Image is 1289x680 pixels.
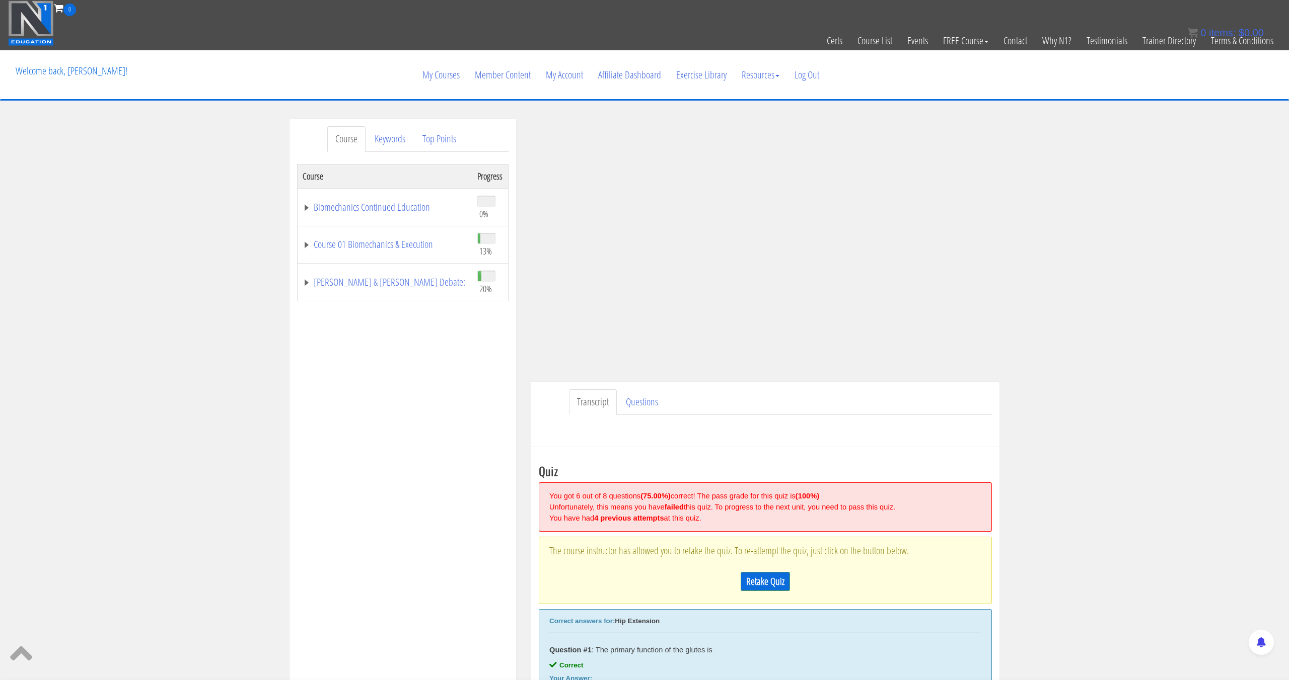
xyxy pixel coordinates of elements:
[549,617,615,625] b: Correct answers for:
[734,51,787,99] a: Resources
[787,51,827,99] a: Log Out
[900,16,936,65] a: Events
[538,51,591,99] a: My Account
[741,572,790,591] a: Retake Quiz
[8,1,54,46] img: n1-education
[303,202,467,212] a: Biomechanics Continued Education
[1239,27,1244,38] span: $
[479,208,488,219] span: 0%
[618,389,666,415] a: Questions
[414,126,464,152] a: Top Points
[549,501,976,513] div: Unfortunately, this means you have this quiz. To progress to the next unit, you need to pass this...
[479,283,492,294] span: 20%
[1239,27,1264,38] bdi: 0.00
[850,16,900,65] a: Course List
[549,545,981,557] p: The course instructor has allowed you to retake the quiz. To re-attempt the quiz, just click on t...
[549,646,592,654] strong: Question #1
[472,164,508,188] th: Progress
[549,617,981,625] div: Hip Extension
[8,51,135,91] p: Welcome back, [PERSON_NAME]!
[1135,16,1203,65] a: Trainer Directory
[549,661,981,669] div: Correct
[479,245,492,257] span: 13%
[549,646,981,654] div: : The primary function of the glutes is
[303,239,467,249] a: Course 01 Biomechanics & Execution
[1188,28,1198,38] img: icon11.png
[54,1,76,15] a: 0
[569,389,617,415] a: Transcript
[549,513,976,524] div: You have had at this quiz.
[594,514,664,522] strong: 4 previous attempts
[1200,27,1206,38] span: 0
[415,51,467,99] a: My Courses
[591,51,669,99] a: Affiliate Dashboard
[1079,16,1135,65] a: Testimonials
[298,164,473,188] th: Course
[539,464,992,477] h3: Quiz
[367,126,413,152] a: Keywords
[63,4,76,16] span: 0
[303,277,467,287] a: [PERSON_NAME] & [PERSON_NAME] Debate:
[549,490,976,501] div: You got 6 out of 8 questions correct! The pass grade for this quiz is
[936,16,996,65] a: FREE Course
[819,16,850,65] a: Certs
[665,503,684,511] strong: failed
[1035,16,1079,65] a: Why N1?
[669,51,734,99] a: Exercise Library
[796,492,819,500] strong: (100%)
[996,16,1035,65] a: Contact
[640,492,670,500] strong: (75.00%)
[327,126,366,152] a: Course
[1203,16,1281,65] a: Terms & Conditions
[1209,27,1236,38] span: items:
[467,51,538,99] a: Member Content
[1188,27,1264,38] a: 0 items: $0.00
